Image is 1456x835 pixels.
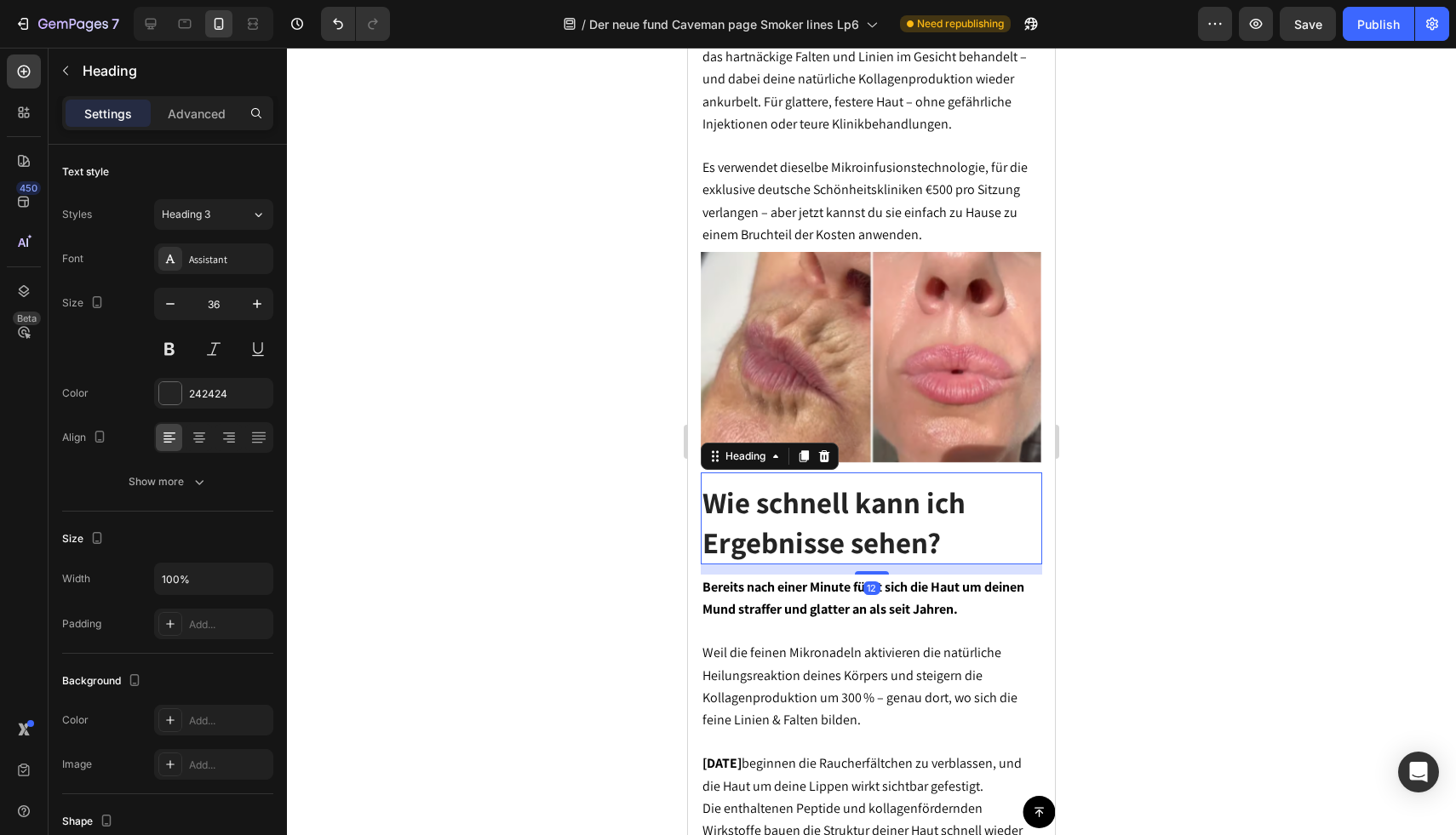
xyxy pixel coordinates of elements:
button: 7 [7,7,127,41]
div: Publish [1357,15,1400,33]
input: Auto [155,563,272,594]
span: beginnen die Raucherfältchen zu verblassen, und die Haut um deine Lippen wirkt sichtbar gefestigt. [14,706,334,746]
div: Color [62,386,89,401]
h2: Rich Text Editor. Editing area: main [13,433,354,517]
button: Save [1280,7,1336,41]
div: Styles [62,207,92,222]
span: Weil die feinen Mikronadeln aktivieren die natürliche Heilungsreaktion deines Körpers und steiger... [14,596,330,681]
div: Add... [189,758,269,773]
span: Need republishing [917,16,1004,31]
div: Open Intercom Messenger [1398,752,1439,792]
div: Background [62,670,145,693]
div: Image [62,757,92,772]
div: Color [62,712,89,728]
strong: Bereits nach einer Minute fühlt sich die Haut um deinen Mund straffer und glatter an als seit Jah... [14,530,336,570]
div: Padding [62,616,101,632]
p: 7 [112,14,119,34]
p: Settings [84,105,132,123]
div: 450 [16,181,41,195]
div: Heading [34,401,81,416]
div: Add... [189,713,269,729]
div: Align [62,426,110,449]
div: 12 [175,534,192,547]
div: Size [62,528,107,551]
div: Size [62,292,107,315]
button: Heading 3 [154,199,273,230]
div: Beta [13,312,41,325]
div: Undo/Redo [321,7,390,41]
p: Advanced [168,105,226,123]
div: Add... [189,617,269,632]
button: Show more [62,466,273,497]
img: Alt Image [13,204,354,416]
div: Assistant [189,252,269,267]
div: Show more [129,473,208,490]
span: / [582,15,586,33]
span: Save [1294,17,1322,31]
div: Shape [62,810,117,833]
iframe: Design area [688,48,1055,835]
strong: [DATE] [14,706,54,724]
div: Width [62,571,90,586]
button: Publish [1343,7,1414,41]
p: ⁠⁠⁠⁠⁠⁠⁠ [14,435,353,515]
strong: Wie schnell kann ich Ergebnisse sehen? [14,435,278,514]
span: Es verwendet dieselbe Mikroinfusionstechnologie, für die exklusive deutsche Schönheitskliniken €5... [14,111,340,196]
p: Heading [83,60,267,81]
div: Font [62,251,83,266]
span: Der neue fund Caveman page Smoker lines Lp6 [589,15,859,33]
span: Heading 3 [162,207,210,222]
div: 242424 [189,386,269,402]
div: Text style [62,164,109,180]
